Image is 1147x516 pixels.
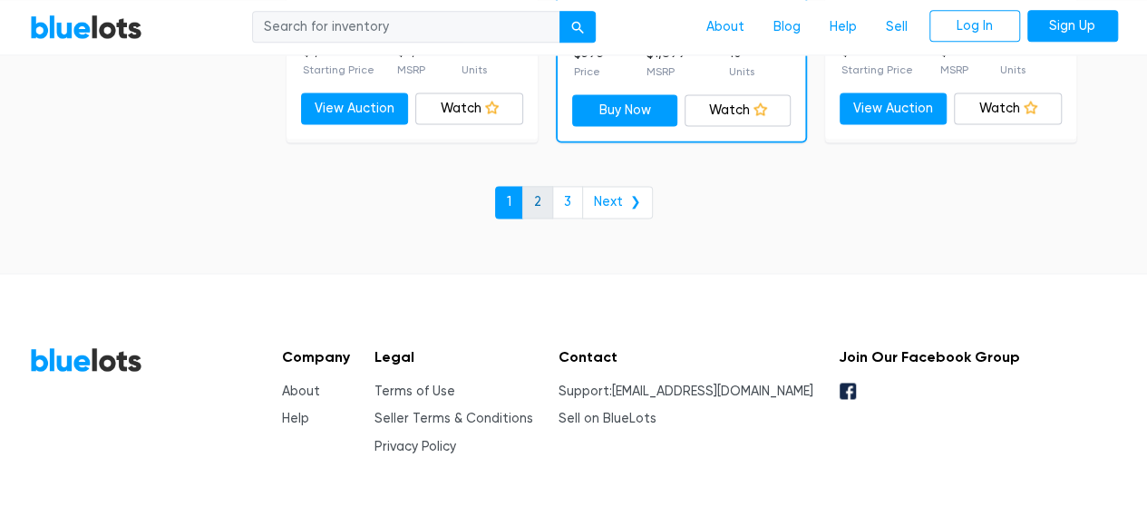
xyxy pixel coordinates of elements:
[1000,42,1025,78] li: 16
[415,92,523,125] a: Watch
[840,92,948,125] a: View Auction
[929,10,1020,43] a: Log In
[30,14,142,40] a: BlueLots
[940,42,973,78] li: $480
[301,92,409,125] a: View Auction
[552,186,583,219] a: 3
[1027,10,1118,43] a: Sign Up
[396,62,439,78] p: MSRP
[374,439,456,454] a: Privacy Policy
[559,411,656,426] a: Sell on BlueLots
[282,348,350,365] h5: Company
[574,44,604,80] li: $595
[612,384,813,399] a: [EMAIL_ADDRESS][DOMAIN_NAME]
[572,94,678,127] a: Buy Now
[303,42,374,78] li: $1,900
[374,411,533,426] a: Seller Terms & Conditions
[759,10,815,44] a: Blog
[559,348,813,365] h5: Contact
[559,382,813,402] li: Support:
[282,411,309,426] a: Help
[374,384,455,399] a: Terms of Use
[462,62,487,78] p: Units
[646,63,686,80] p: MSRP
[582,186,653,219] a: Next ❯
[871,10,922,44] a: Sell
[462,42,487,78] li: 96
[815,10,871,44] a: Help
[574,63,604,80] p: Price
[729,44,754,80] li: 10
[1000,62,1025,78] p: Units
[841,42,913,78] li: $316
[495,186,523,219] a: 1
[374,348,533,365] h5: Legal
[729,63,754,80] p: Units
[396,42,439,78] li: $2,880
[282,384,320,399] a: About
[954,92,1062,125] a: Watch
[252,11,560,44] input: Search for inventory
[303,62,374,78] p: Starting Price
[646,44,686,80] li: $1,899
[838,348,1019,365] h5: Join Our Facebook Group
[692,10,759,44] a: About
[841,62,913,78] p: Starting Price
[940,62,973,78] p: MSRP
[685,94,791,127] a: Watch
[30,346,142,373] a: BlueLots
[522,186,553,219] a: 2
